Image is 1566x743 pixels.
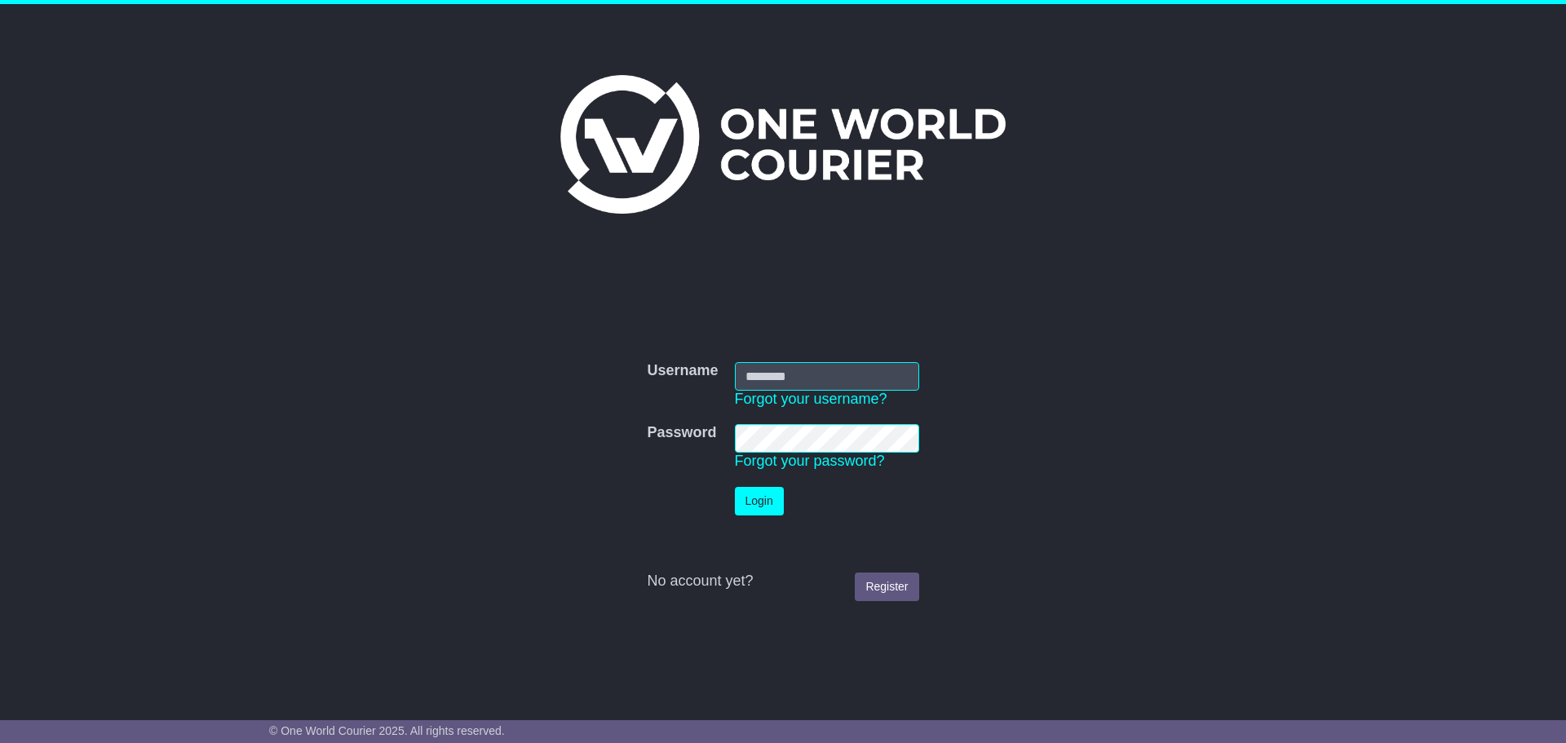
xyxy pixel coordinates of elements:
label: Password [647,424,716,442]
label: Username [647,362,718,380]
a: Register [855,573,918,601]
button: Login [735,487,784,515]
a: Forgot your username? [735,391,887,407]
img: One World [560,75,1006,214]
a: Forgot your password? [735,453,885,469]
span: © One World Courier 2025. All rights reserved. [269,724,505,737]
div: No account yet? [647,573,918,590]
